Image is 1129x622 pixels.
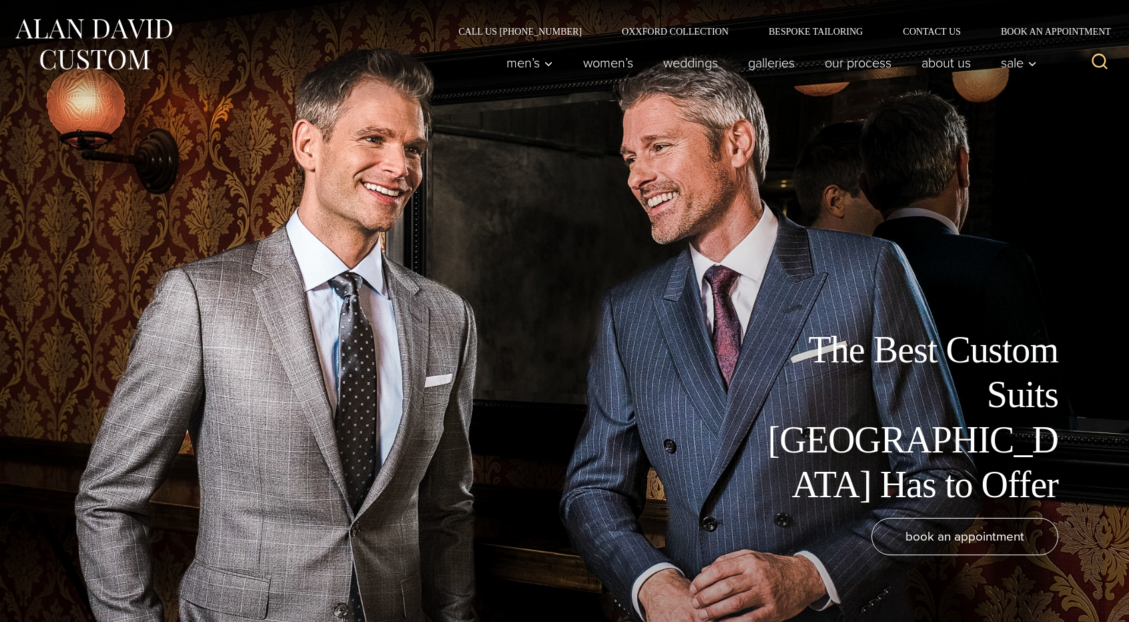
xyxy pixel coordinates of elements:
[438,27,602,36] a: Call Us [PHONE_NUMBER]
[981,27,1116,36] a: Book an Appointment
[506,56,553,69] span: Men’s
[569,49,649,76] a: Women’s
[438,27,1116,36] nav: Secondary Navigation
[649,49,733,76] a: weddings
[602,27,749,36] a: Oxxford Collection
[13,15,173,74] img: Alan David Custom
[871,518,1058,555] a: book an appointment
[1001,56,1037,69] span: Sale
[810,49,907,76] a: Our Process
[1084,47,1116,79] button: View Search Form
[907,49,986,76] a: About Us
[758,328,1058,507] h1: The Best Custom Suits [GEOGRAPHIC_DATA] Has to Offer
[883,27,981,36] a: Contact Us
[749,27,883,36] a: Bespoke Tailoring
[733,49,810,76] a: Galleries
[905,527,1024,546] span: book an appointment
[492,49,1044,76] nav: Primary Navigation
